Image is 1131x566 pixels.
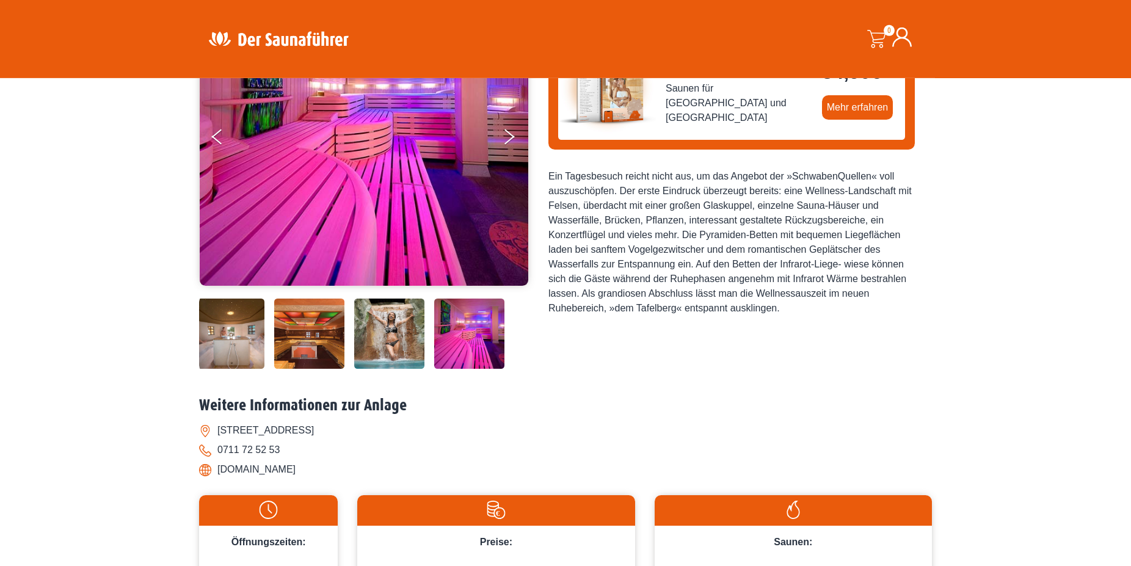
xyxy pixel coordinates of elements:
span: Öffnungszeiten: [231,537,306,547]
a: Mehr erfahren [822,95,893,120]
bdi: 34,90 [822,61,882,83]
span: Preise: [480,537,512,547]
span: Saunaführer Süd 2025/2026 - mit mehr als 60 der beliebtesten Saunen für [GEOGRAPHIC_DATA] und [GE... [666,52,812,125]
img: Flamme-weiss.svg [661,501,926,519]
h2: Weitere Informationen zur Anlage [199,396,932,415]
img: Uhr-weiss.svg [205,501,332,519]
li: 0711 72 52 53 [199,440,932,460]
img: der-saunafuehrer-2025-sued.jpg [558,38,656,136]
button: Next [502,124,533,154]
span: 0 [884,25,895,36]
div: Ein Tagesbesuch reicht nicht aus, um das Angebot der »SchwabenQuellen« voll auszuschöpfen. Der er... [548,169,915,316]
span: Saunen: [774,537,812,547]
span: € [871,61,882,83]
li: [DOMAIN_NAME] [199,460,932,479]
img: Preise-weiss.svg [363,501,628,519]
li: [STREET_ADDRESS] [199,421,932,440]
button: Previous [212,124,242,154]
